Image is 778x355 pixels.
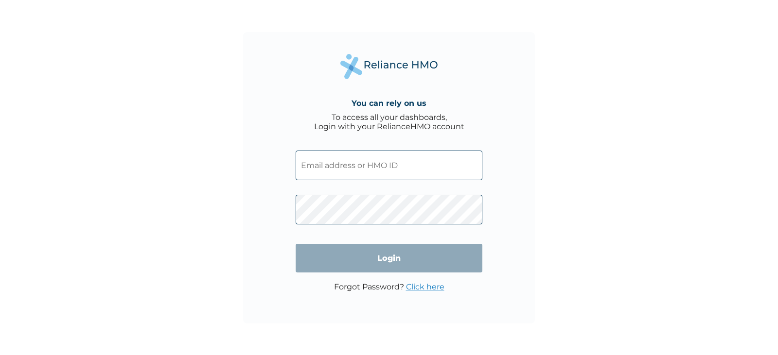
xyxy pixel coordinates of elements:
[334,282,444,291] p: Forgot Password?
[352,99,426,108] h4: You can rely on us
[296,244,482,272] input: Login
[314,113,464,131] div: To access all your dashboards, Login with your RelianceHMO account
[340,54,438,79] img: Reliance Health's Logo
[296,151,482,180] input: Email address or HMO ID
[406,282,444,291] a: Click here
